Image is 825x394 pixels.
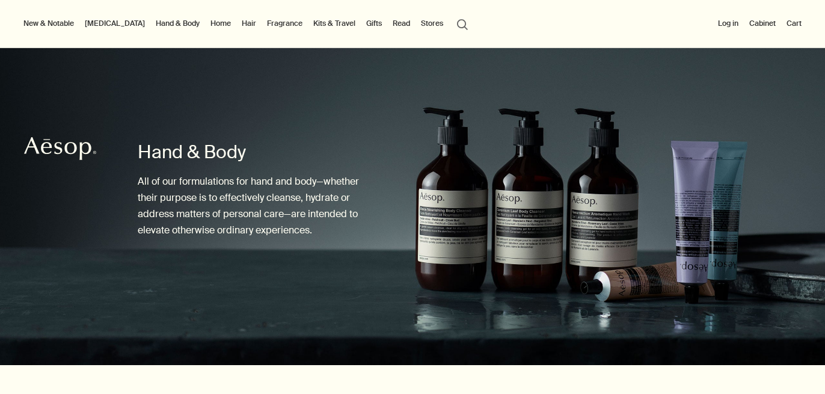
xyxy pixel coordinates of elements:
a: Hand & Body [153,16,202,31]
a: Fragrance [265,16,305,31]
a: Aesop [21,134,99,167]
a: Cabinet [747,16,778,31]
svg: Aesop [24,137,96,161]
a: Hair [239,16,259,31]
h1: Hand & Body [138,140,364,164]
p: All of our formulations for hand and body—whether their purpose is to effectively cleanse, hydrat... [138,173,364,239]
a: Gifts [364,16,384,31]
a: Home [208,16,233,31]
button: Log in [716,16,741,31]
button: Cart [784,16,804,31]
a: Kits & Travel [311,16,358,31]
button: Stores [419,16,446,31]
a: [MEDICAL_DATA] [82,16,147,31]
button: New & Notable [21,16,76,31]
a: Read [390,16,412,31]
button: Open search [452,12,473,35]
